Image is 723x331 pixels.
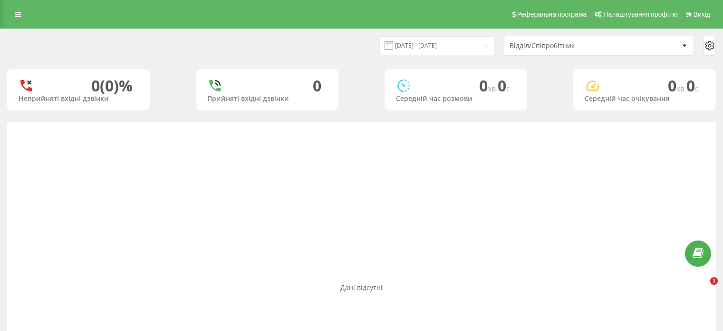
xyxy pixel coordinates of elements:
[710,277,718,285] span: 1
[396,95,516,103] div: Середній час розмови
[676,83,686,94] span: хв
[479,75,498,96] span: 0
[506,83,510,94] span: c
[691,277,713,300] iframe: Intercom live chat
[695,83,699,94] span: c
[19,95,138,103] div: Неприйняті вхідні дзвінки
[488,83,498,94] span: хв
[313,77,321,95] div: 0
[603,10,677,18] span: Налаштування профілю
[668,75,686,96] span: 0
[498,75,510,96] span: 0
[517,10,587,18] span: Реферальна програма
[510,42,623,50] div: Відділ/Співробітник
[207,95,327,103] div: Прийняті вхідні дзвінки
[686,75,699,96] span: 0
[91,77,133,95] div: 0 (0)%
[694,10,710,18] span: Вихід
[585,95,704,103] div: Середній час очікування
